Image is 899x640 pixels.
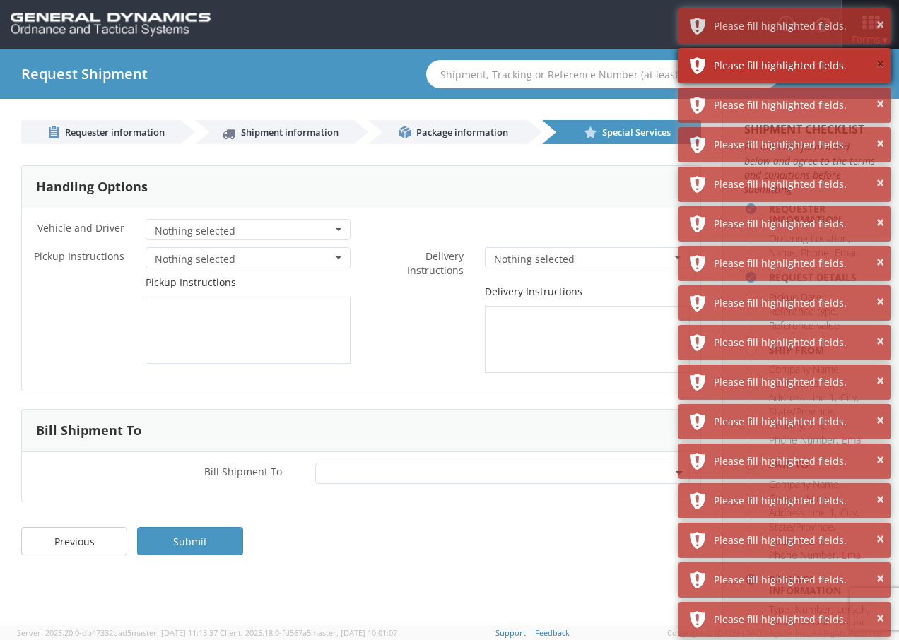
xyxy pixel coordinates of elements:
button: × [876,410,884,431]
span: Bill Shipment To [204,465,282,478]
span: Copyright © [DATE]-[DATE] Agistix Inc., All Rights Reserved [667,627,882,639]
button: × [876,213,884,233]
a: Submit [137,527,243,555]
div: Please fill highlighted fields. [714,612,880,627]
div: Please fill highlighted fields. [714,573,880,587]
button: Nothing selected [485,247,690,268]
button: × [876,54,884,75]
span: Vehicle and Driver [37,221,124,235]
a: Shipment information [195,120,355,144]
div: Please fill highlighted fields. [714,98,880,112]
span: Delivery Instructions [407,249,464,277]
a: Support [495,627,526,638]
span: Shipment information [241,126,339,138]
span: Nothing selected [494,252,671,266]
a: Requester information [21,120,181,144]
div: Please fill highlighted fields. [714,494,880,508]
label: Pickup Instructions [146,275,236,290]
button: × [876,569,884,589]
button: × [876,292,884,312]
button: × [876,331,884,352]
div: Please fill highlighted fields. [714,217,880,231]
span: Server: 2025.20.0-db47332bad5 [17,627,218,638]
div: Please fill highlighted fields. [714,256,880,271]
button: × [876,371,884,391]
span: Nothing selected [155,252,332,266]
span: Requester information [65,126,165,138]
div: Please fill highlighted fields. [714,19,880,33]
span: Client: 2025.18.0-fd567a5 [220,627,397,638]
h4: Request Shipment [21,66,148,82]
span: Nothing selected [155,224,332,238]
h3: Bill Shipment To [36,424,141,438]
button: × [876,608,884,629]
a: Previous [21,527,127,555]
span: Special Services [602,126,671,138]
div: Please fill highlighted fields. [714,59,880,73]
button: × [876,134,884,154]
div: Please fill highlighted fields. [714,454,880,468]
span: master, [DATE] 10:01:07 [311,627,397,638]
button: × [876,173,884,194]
button: Nothing selected [146,219,351,240]
span: master, [DATE] 11:13:37 [131,627,218,638]
button: × [876,252,884,273]
button: × [876,450,884,470]
div: Please fill highlighted fields. [714,336,880,350]
div: Please fill highlighted fields. [714,375,880,389]
label: Delivery Instructions [485,285,582,299]
div: Please fill highlighted fields. [714,177,880,191]
button: × [876,94,884,114]
button: × [876,529,884,550]
div: Please fill highlighted fields. [714,415,880,429]
button: × [876,15,884,35]
div: Please fill highlighted fields. [714,138,880,152]
span: Package information [416,126,508,138]
div: Please fill highlighted fields. [714,533,880,547]
img: gd-ots-0c3321f2eb4c994f95cb.png [11,13,211,37]
span: Pickup Instructions [34,249,124,263]
button: Nothing selected [146,247,351,268]
a: Feedback [535,627,570,638]
div: Please fill highlighted fields. [714,296,880,310]
input: Shipment, Tracking or Reference Number (at least 4 chars) [426,60,780,88]
h3: Handling Options [36,180,148,194]
a: Package information [368,120,528,144]
a: Special Services [542,120,702,144]
button: × [876,490,884,510]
